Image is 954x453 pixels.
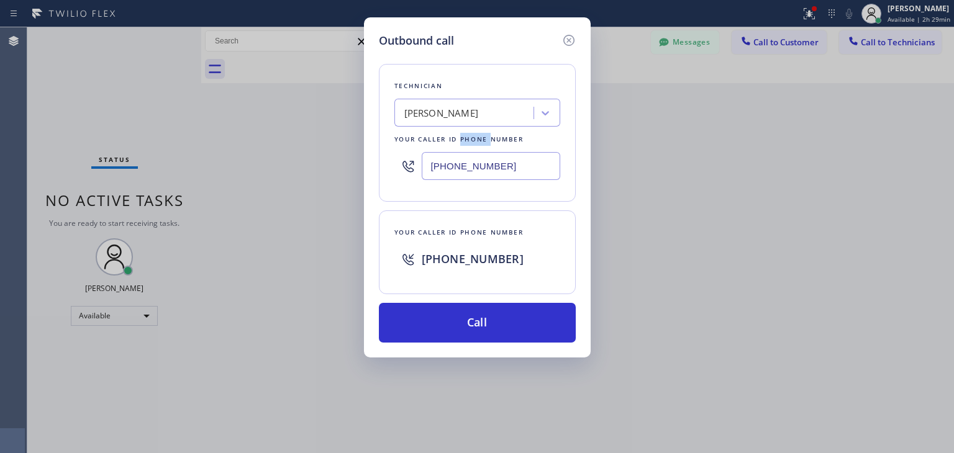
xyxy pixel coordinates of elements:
[379,303,576,343] button: Call
[422,152,560,180] input: (123) 456-7890
[379,32,454,49] h5: Outbound call
[394,79,560,92] div: Technician
[422,251,524,266] span: [PHONE_NUMBER]
[404,106,479,120] div: [PERSON_NAME]
[394,133,560,146] div: Your caller id phone number
[394,226,560,239] div: Your caller id phone number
